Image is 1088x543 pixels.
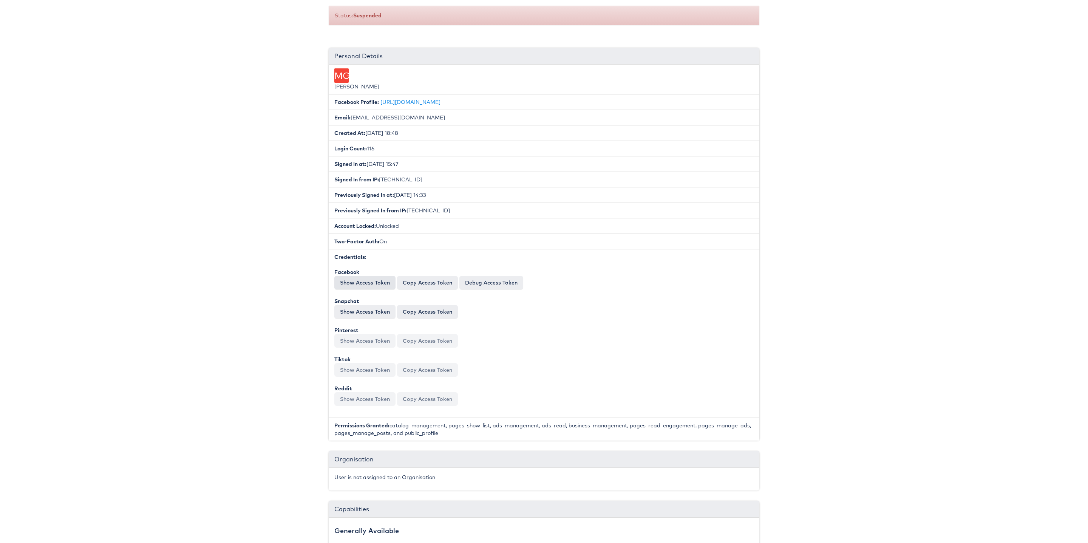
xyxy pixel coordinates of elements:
[334,68,349,83] div: MG
[329,6,759,25] div: Status:
[329,203,759,218] li: [TECHNICAL_ID]
[334,176,379,183] b: Signed In from IP:
[329,110,759,125] li: [EMAIL_ADDRESS][DOMAIN_NAME]
[329,418,759,441] li: catalog_management, pages_show_list, ads_management, ads_read, business_management, pages_read_en...
[329,451,759,468] div: Organisation
[459,276,523,289] a: Debug Access Token
[334,298,359,305] b: Snapchat
[334,305,396,319] button: Show Access Token
[329,172,759,187] li: [TECHNICAL_ID]
[397,363,458,377] button: Copy Access Token
[334,269,359,275] b: Facebook
[397,334,458,348] button: Copy Access Token
[334,327,359,334] b: Pinterest
[329,234,759,249] li: On
[329,187,759,203] li: [DATE] 14:33
[334,223,376,229] b: Account Locked:
[334,99,379,105] b: Facebook Profile:
[334,161,366,167] b: Signed In at:
[329,48,759,65] div: Personal Details
[397,392,458,406] button: Copy Access Token
[334,392,396,406] button: Show Access Token
[397,276,458,289] button: Copy Access Token
[397,305,458,319] button: Copy Access Token
[334,130,365,136] b: Created At:
[329,218,759,234] li: Unlocked
[329,156,759,172] li: [DATE] 15:47
[329,141,759,156] li: 116
[334,334,396,348] button: Show Access Token
[334,363,396,377] button: Show Access Token
[329,249,759,418] li: :
[334,473,754,481] p: User is not assigned to an Organisation
[329,65,759,94] li: [PERSON_NAME]
[329,501,759,518] div: Capabilities
[334,385,352,392] b: Reddit
[334,145,367,152] b: Login Count:
[334,114,351,121] b: Email:
[353,12,382,19] b: Suspended
[334,276,396,289] button: Show Access Token
[334,527,754,535] h4: Generally Available
[334,207,406,214] b: Previously Signed In from IP:
[329,125,759,141] li: [DATE] 18:48
[334,238,379,245] b: Two-Factor Auth:
[334,422,389,429] b: Permissions Granted:
[334,192,394,198] b: Previously Signed In at:
[334,254,365,260] b: Credentials
[380,99,440,105] a: [URL][DOMAIN_NAME]
[334,356,351,363] b: Tiktok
